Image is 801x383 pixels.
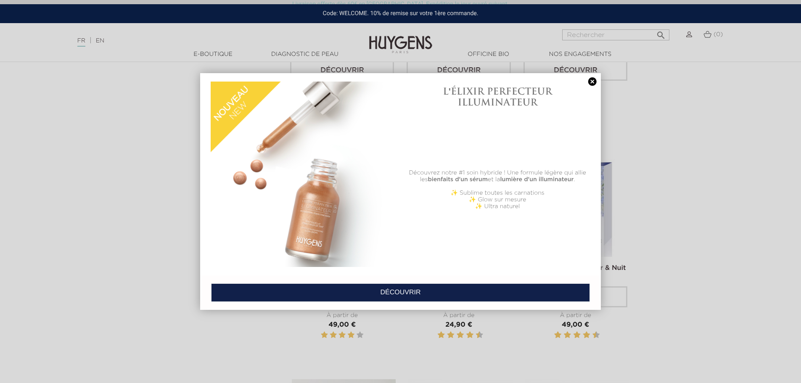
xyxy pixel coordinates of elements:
p: ✨ Ultra naturel [405,203,590,210]
h1: L'ÉLIXIR PERFECTEUR ILLUMINATEUR [405,86,590,108]
b: lumière d'un illuminateur [500,177,574,182]
a: DÉCOUVRIR [211,283,590,302]
p: ✨ Glow sur mesure [405,196,590,203]
p: ✨ Sublime toutes les carnations [405,190,590,196]
b: bienfaits d'un sérum [428,177,488,182]
p: Découvrez notre #1 soin hybride ! Une formule légère qui allie les et la . [405,169,590,183]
